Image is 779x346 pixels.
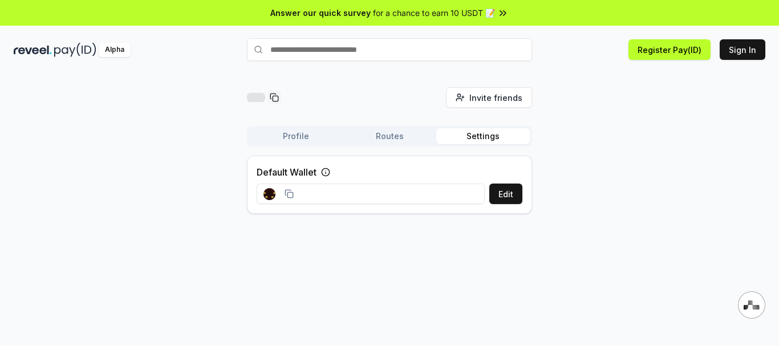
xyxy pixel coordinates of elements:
[257,165,317,179] label: Default Wallet
[469,92,522,104] span: Invite friends
[744,300,760,310] img: svg+xml,%3Csvg%20xmlns%3D%22http%3A%2F%2Fwww.w3.org%2F2000%2Fsvg%22%20width%3D%2228%22%20height%3...
[99,43,131,57] div: Alpha
[489,184,522,204] button: Edit
[270,7,371,19] span: Answer our quick survey
[628,39,711,60] button: Register Pay(ID)
[249,128,343,144] button: Profile
[14,43,52,57] img: reveel_dark
[373,7,495,19] span: for a chance to earn 10 USDT 📝
[446,87,532,108] button: Invite friends
[436,128,530,144] button: Settings
[720,39,765,60] button: Sign In
[54,43,96,57] img: pay_id
[343,128,436,144] button: Routes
